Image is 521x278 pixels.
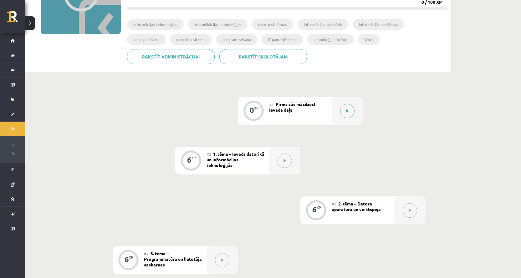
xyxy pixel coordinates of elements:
div: 6 [125,256,129,262]
span: #3 [332,201,336,206]
li: datorikas virzieni [170,34,212,45]
div: XP [192,156,196,159]
div: XP [254,106,258,110]
div: 6 [312,207,317,212]
li: tehnoloģiju nozīme [307,34,354,45]
span: 2. tēma – Datora aparatūra un veiktspēja [332,201,381,212]
li: informācijas apstrāde [298,19,348,30]
li: Word [358,34,380,45]
div: XP [317,206,321,209]
a: Rakstīt administrācijai [127,49,215,64]
li: programmēšana [216,34,257,45]
li: komunikācijas tehnoloģijas [188,19,248,30]
a: Rīgas 1. Tālmācības vidusskola [7,11,25,27]
li: informācijas kodēšana [353,19,404,30]
span: #4 [144,251,149,256]
li: IT pamatjēdzieni [262,34,303,45]
span: 1. tēma – Ievads datorikā un informācijas tehnoloģijās [207,151,264,168]
span: Pirms sāc mācīties! Ievada daļa [269,101,315,113]
span: #2 [207,152,211,157]
a: Rakstīt skolotājam [219,49,307,64]
div: 0 [250,107,254,113]
span: #1 [269,102,274,107]
span: 3. tēma – Programmatūra un lietotāja saskarnes [144,250,202,267]
div: XP [129,255,133,259]
div: 6 [187,157,192,163]
li: informācijas tehnoloģijas [127,19,184,30]
li: datu glabāšana [127,34,166,45]
li: datoru sistēmas [252,19,293,30]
